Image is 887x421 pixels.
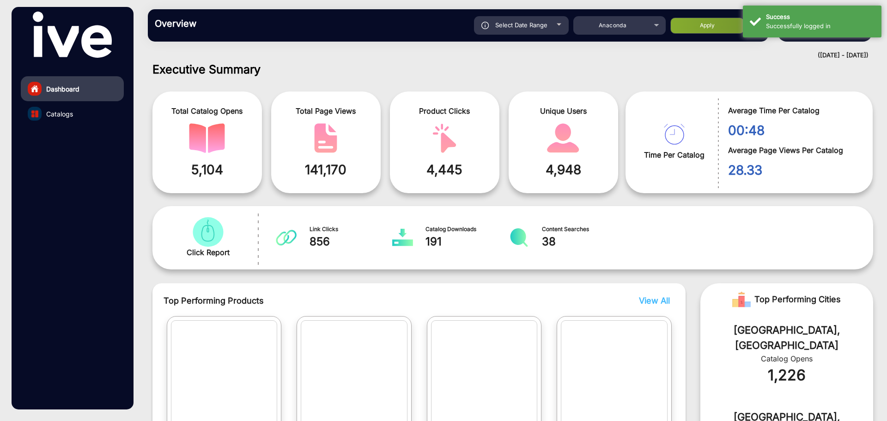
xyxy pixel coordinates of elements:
button: View All [637,294,668,307]
div: [GEOGRAPHIC_DATA], [GEOGRAPHIC_DATA] [714,323,859,353]
span: Total Page Views [278,105,374,116]
span: Link Clicks [310,225,393,233]
span: Anaconda [599,22,626,29]
span: Dashboard [46,84,79,94]
button: Apply [670,18,744,34]
span: Product Clicks [397,105,492,116]
img: catalog [509,228,529,247]
div: Success [766,12,875,22]
span: View All [639,296,670,305]
img: catalog [308,123,344,153]
span: Average Page Views Per Catalog [728,145,859,156]
span: 4,948 [516,160,611,179]
h1: Executive Summary [152,62,873,76]
img: catalog [276,228,297,247]
span: Select Date Range [495,21,547,29]
span: Total Catalog Opens [159,105,255,116]
span: 28.33 [728,160,859,180]
span: 38 [542,233,626,250]
span: Catalogs [46,109,73,119]
a: Catalogs [21,101,124,126]
span: Unique Users [516,105,611,116]
img: catalog [545,123,581,153]
img: home [30,85,39,93]
div: ([DATE] - [DATE]) [139,51,869,60]
h3: Overview [155,18,284,29]
a: Dashboard [21,76,124,101]
img: catalog [664,124,685,145]
span: 00:48 [728,121,859,140]
div: Successfully logged in [766,22,875,31]
img: catalog [392,228,413,247]
img: catalog [189,123,225,153]
img: catalog [31,110,38,117]
span: 856 [310,233,393,250]
span: 5,104 [159,160,255,179]
img: catalog [426,123,462,153]
div: Catalog Opens [714,353,859,364]
span: 4,445 [397,160,492,179]
span: Content Searches [542,225,626,233]
span: Top Performing Products [164,294,553,307]
span: Top Performing Cities [754,290,841,309]
span: Average Time Per Catalog [728,105,859,116]
img: catalog [190,217,226,247]
div: 1,226 [714,364,859,386]
img: icon [481,22,489,29]
img: Rank image [732,290,751,309]
span: Click Report [187,247,230,258]
span: 141,170 [278,160,374,179]
span: 191 [425,233,509,250]
span: Catalog Downloads [425,225,509,233]
img: vmg-logo [33,12,111,58]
